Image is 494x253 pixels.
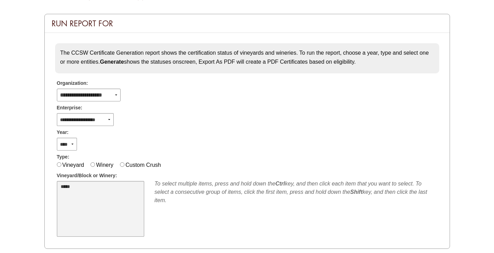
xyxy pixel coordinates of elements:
span: Type: [57,153,69,161]
div: Run Report For [45,14,450,33]
label: Vineyard [62,162,84,168]
p: The CCSW Certificate Generation report shows the certification status of vineyards and wineries. ... [60,48,434,66]
label: Winery [96,162,113,168]
b: Ctrl [275,181,285,187]
span: Year: [57,129,69,136]
span: Organization: [57,80,88,87]
strong: Generate [100,59,124,65]
span: Vineyard/Block or Winery: [57,172,117,179]
span: Enterprise: [57,104,83,111]
div: To select multiple items, press and hold down the key, and then click each item that you want to ... [155,180,437,205]
b: Shift [350,189,363,195]
label: Custom Crush [125,162,161,168]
